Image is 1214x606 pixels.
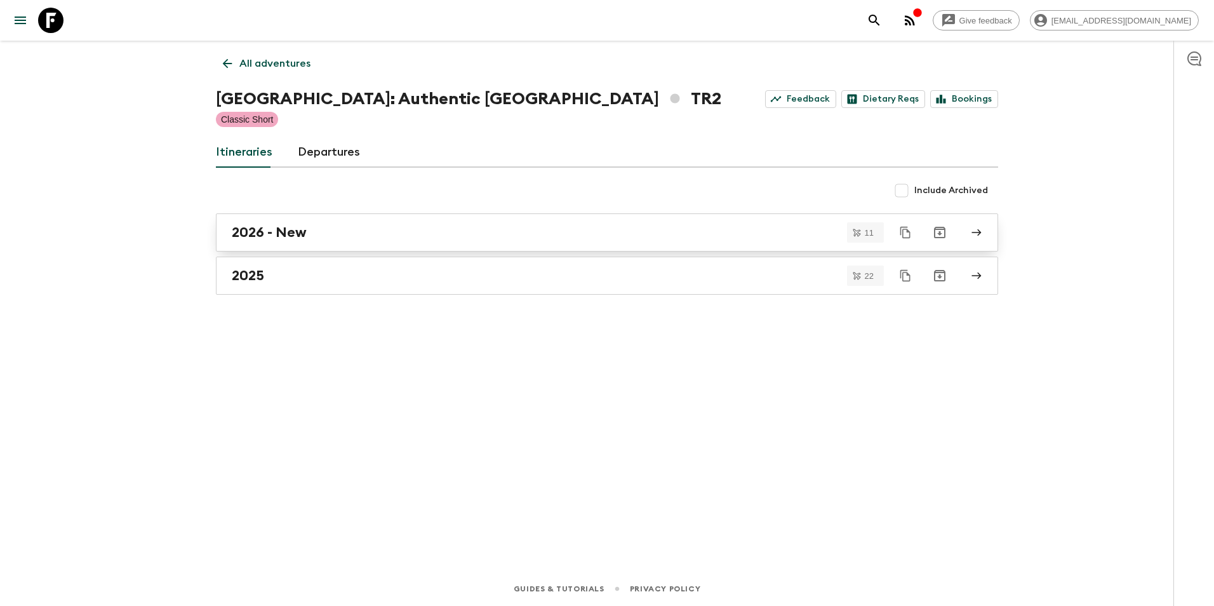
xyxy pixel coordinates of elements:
[930,90,998,108] a: Bookings
[216,213,998,252] a: 2026 - New
[239,56,310,71] p: All adventures
[1044,16,1198,25] span: [EMAIL_ADDRESS][DOMAIN_NAME]
[8,8,33,33] button: menu
[862,8,887,33] button: search adventures
[1030,10,1199,30] div: [EMAIL_ADDRESS][DOMAIN_NAME]
[630,582,700,596] a: Privacy Policy
[952,16,1019,25] span: Give feedback
[216,51,317,76] a: All adventures
[298,137,360,168] a: Departures
[232,224,307,241] h2: 2026 - New
[221,113,273,126] p: Classic Short
[216,257,998,295] a: 2025
[927,263,952,288] button: Archive
[841,90,925,108] a: Dietary Reqs
[927,220,952,245] button: Archive
[216,86,721,112] h1: [GEOGRAPHIC_DATA]: Authentic [GEOGRAPHIC_DATA] TR2
[894,264,917,287] button: Duplicate
[933,10,1020,30] a: Give feedback
[514,582,604,596] a: Guides & Tutorials
[232,267,264,284] h2: 2025
[894,221,917,244] button: Duplicate
[914,184,988,197] span: Include Archived
[216,137,272,168] a: Itineraries
[857,229,881,237] span: 11
[765,90,836,108] a: Feedback
[857,272,881,280] span: 22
